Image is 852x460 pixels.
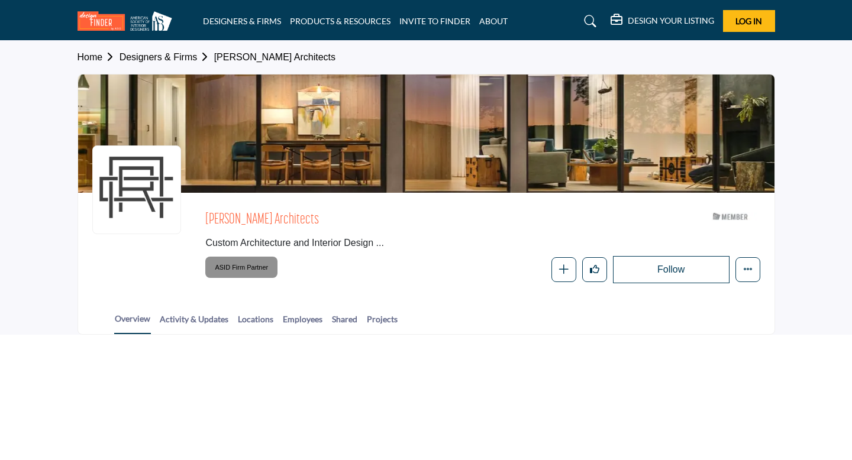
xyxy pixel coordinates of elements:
a: [PERSON_NAME] Architects [214,52,335,62]
span: ASID Firm Partner [210,260,273,276]
button: Like [582,257,607,282]
a: PRODUCTS & RESOURCES [290,16,390,26]
a: Overview [114,312,151,334]
h5: DESIGN YOUR LISTING [628,15,714,26]
div: DESIGN YOUR LISTING [611,14,714,28]
span: Clark Richardson Architects [205,210,531,230]
a: Projects [366,313,398,333]
span: Custom Architecture and Interior Design in Austin, Texas [205,236,584,250]
a: DESIGNERS & FIRMS [203,16,281,26]
a: Locations [237,313,274,333]
img: site Logo [78,11,178,31]
a: Shared [331,313,358,333]
a: Employees [282,313,323,333]
a: Designers & Firms [120,52,214,62]
a: Home [78,52,120,62]
a: Search [573,12,604,31]
span: Log In [735,16,762,26]
button: Log In [723,10,775,32]
img: ASID Members [704,210,757,223]
button: More details [735,257,760,282]
button: Follow [613,256,730,283]
a: Activity & Updates [159,313,229,333]
a: INVITE TO FINDER [399,16,470,26]
a: ABOUT [479,16,508,26]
